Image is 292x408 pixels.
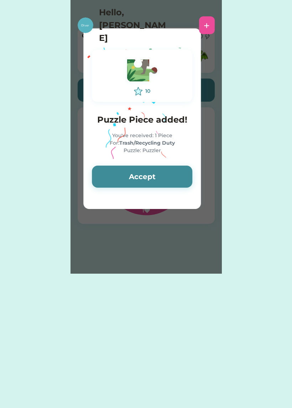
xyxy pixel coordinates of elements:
div: 10 [145,87,150,95]
strong: Trash/Recycling Duty [119,140,175,146]
button: Accept [92,166,192,188]
div: You've received: 1 Piece For: Puzzle: Puzzler [92,132,192,154]
div: + [204,20,210,31]
img: interface-favorite-star--reward-rating-rate-social-star-media-favorite-like-stars.svg [134,87,142,96]
h4: Hello, [PERSON_NAME] [99,6,170,44]
h4: Puzzle Piece added! [92,113,192,126]
img: Vector.svg [122,56,162,87]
